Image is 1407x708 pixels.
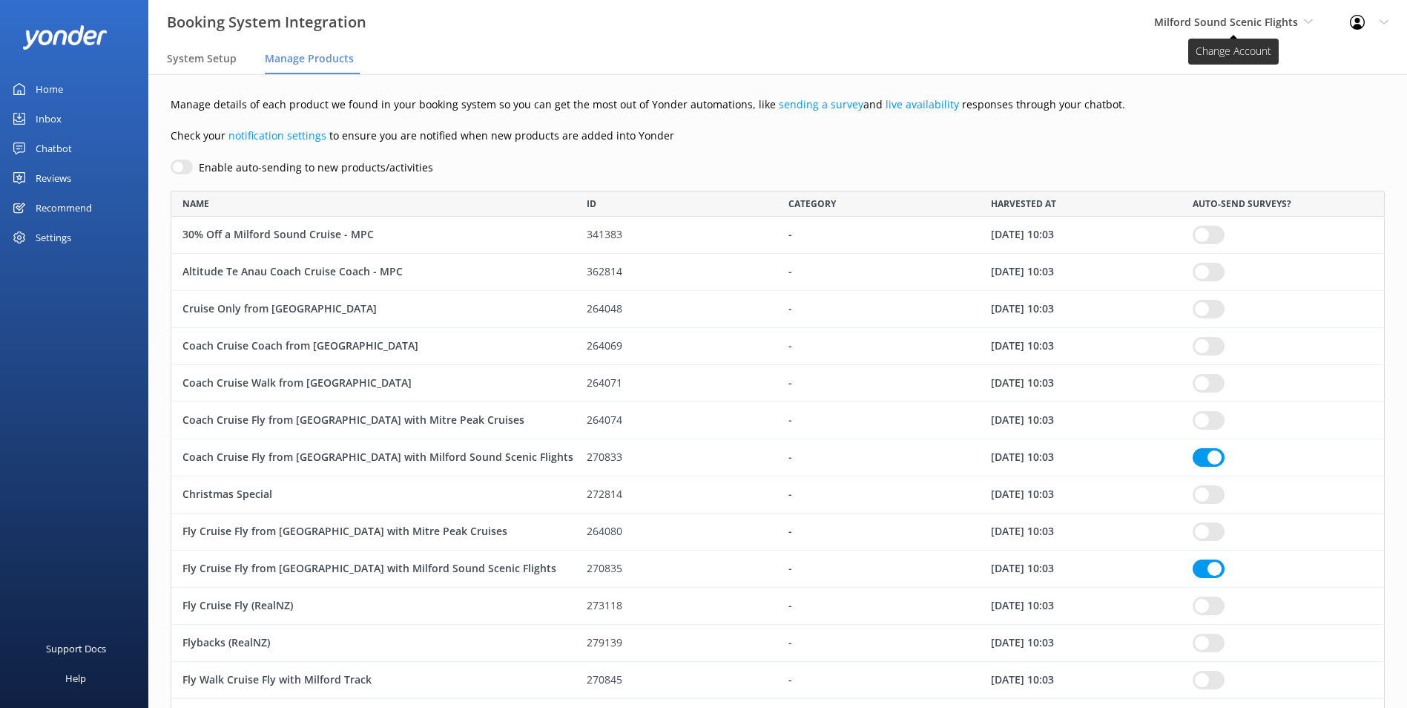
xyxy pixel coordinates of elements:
p: Check your to ensure you are notified when new products are added into Yonder [171,128,1385,144]
div: Settings [36,223,71,252]
div: 28 Sep 23 10:03 [980,439,1182,476]
div: Flybacks (RealNZ) [171,625,576,662]
div: 28 Sep 23 10:03 [980,365,1182,402]
div: 273118 [576,588,778,625]
div: - [777,551,980,588]
div: 28 Sep 23 10:03 [980,402,1182,439]
div: 264080 [576,514,778,551]
span: Manage Products [265,51,354,66]
div: - [777,588,980,625]
div: row [171,514,1385,551]
div: Recommend [36,193,92,223]
div: 28 Sep 23 10:03 [980,662,1182,699]
div: 270833 [576,439,778,476]
div: row [171,662,1385,699]
div: Coach Cruise Walk from Te Anau [171,365,576,402]
div: Coach Cruise Fly from Queenstown with Milford Sound Scenic Flights [171,439,576,476]
a: notification settings [228,128,326,142]
div: row [171,588,1385,625]
div: 28 Sep 23 10:03 [980,254,1182,291]
div: 279139 [576,625,778,662]
div: row [171,551,1385,588]
label: Enable auto-sending to new products/activities [199,160,433,176]
div: - [777,625,980,662]
div: 341383 [576,217,778,254]
div: Cruise Only from Milford Sound [171,291,576,328]
div: 28 Sep 23 10:03 [980,476,1182,514]
div: row [171,476,1385,514]
div: Home [36,74,63,104]
div: Help [65,663,86,693]
div: 264071 [576,365,778,402]
div: Fly Cruise Fly (RealNZ) [171,588,576,625]
span: ID [587,197,596,211]
div: 30% Off a Milford Sound Cruise - MPC [171,217,576,254]
div: - [777,254,980,291]
span: NAME [182,197,209,211]
div: - [777,365,980,402]
span: System Setup [167,51,237,66]
div: Fly Walk Cruise Fly with Milford Track [171,662,576,699]
div: 270845 [576,662,778,699]
div: - [777,217,980,254]
div: Fly Cruise Fly from Queenstown with Mitre Peak Cruises [171,514,576,551]
div: - [777,514,980,551]
img: yonder-white-logo.png [22,25,108,50]
div: row [171,217,1385,254]
div: Christmas Special [171,476,576,514]
div: Coach Cruise Fly from Queenstown with Mitre Peak Cruises [171,402,576,439]
div: 28 Sep 23 10:03 [980,625,1182,662]
div: 28 Sep 23 10:03 [980,588,1182,625]
div: Coach Cruise Coach from Queenstown [171,328,576,365]
a: sending a survey [779,97,863,111]
p: Manage details of each product we found in your booking system so you can get the most out of Yon... [171,96,1385,113]
div: 28 Sep 23 10:03 [980,514,1182,551]
div: - [777,328,980,365]
div: - [777,291,980,328]
div: 272814 [576,476,778,514]
div: 264074 [576,402,778,439]
h3: Booking System Integration [167,10,366,34]
div: Support Docs [46,634,106,663]
div: 28 Sep 23 10:03 [980,328,1182,365]
div: row [171,254,1385,291]
div: Inbox [36,104,62,134]
div: row [171,402,1385,439]
span: AUTO-SEND SURVEYS? [1193,197,1291,211]
div: 28 Sep 23 10:03 [980,217,1182,254]
span: HARVESTED AT [991,197,1056,211]
div: 264069 [576,328,778,365]
span: CATEGORY [788,197,836,211]
a: live availability [886,97,959,111]
span: Milford Sound Scenic Flights [1154,15,1298,29]
div: row [171,291,1385,328]
div: row [171,625,1385,662]
div: 28 Sep 23 10:03 [980,551,1182,588]
div: 264048 [576,291,778,328]
div: 28 Sep 23 10:03 [980,291,1182,328]
div: Fly Cruise Fly from Queenstown with Milford Sound Scenic Flights [171,551,576,588]
div: - [777,439,980,476]
div: row [171,439,1385,476]
div: Altitude Te Anau Coach Cruise Coach - MPC [171,254,576,291]
div: 270835 [576,551,778,588]
div: - [777,476,980,514]
div: Reviews [36,163,71,193]
div: Chatbot [36,134,72,163]
div: row [171,328,1385,365]
div: row [171,365,1385,402]
div: - [777,402,980,439]
div: - [777,662,980,699]
div: 362814 [576,254,778,291]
